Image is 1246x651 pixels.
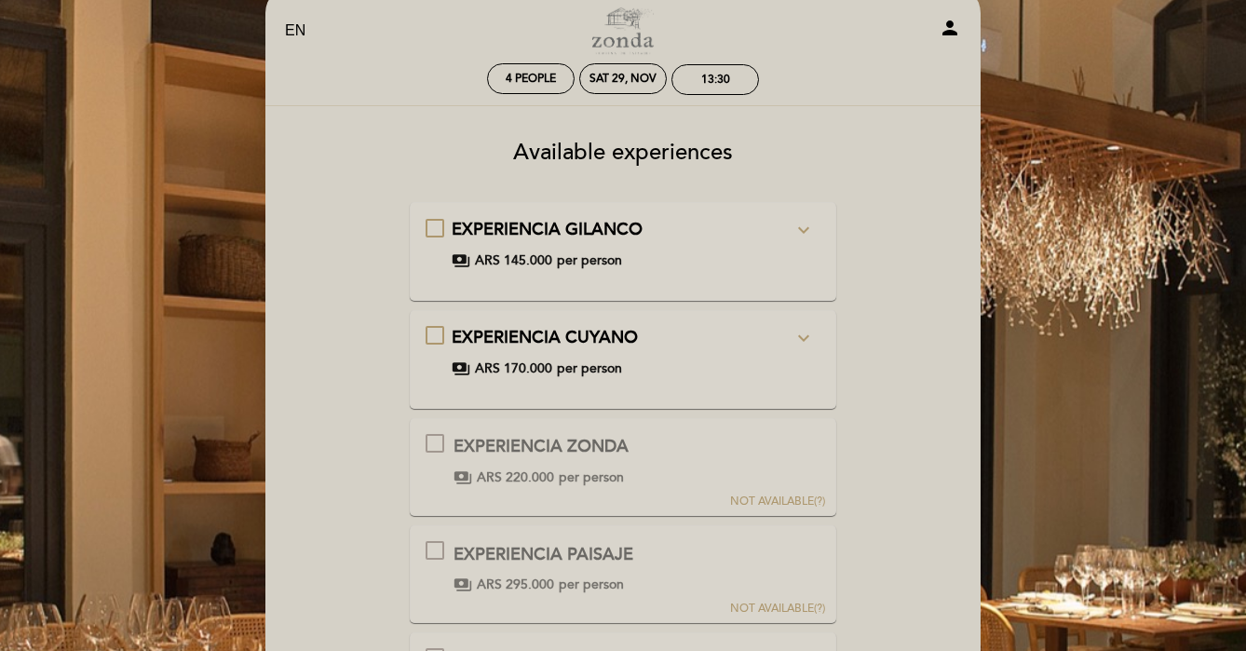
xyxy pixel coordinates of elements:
[787,218,820,242] button: expand_more
[725,526,831,617] button: NOT AVAILABLE(?)
[513,139,733,166] span: Available experiences
[506,72,556,86] span: 4 people
[730,495,814,509] span: NOT AVAILABLE
[725,419,831,510] button: NOT AVAILABLE(?)
[452,327,638,347] span: EXPERIENCIA CUYANO
[507,6,739,57] a: Zonda by [PERSON_NAME]
[426,218,821,270] md-checkbox: EXPERIENCIA GILANCO expand_more Through five moments, we invite you to experience the essence of ...
[589,72,657,86] div: Sat 29, Nov
[557,251,622,270] span: per person
[939,17,961,46] button: person
[475,359,552,378] span: ARS 170.000
[452,219,643,239] span: EXPERIENCIA GILANCO
[477,468,554,487] span: ARS 220.000
[426,326,821,378] md-checkbox: EXPERIENCIA CUYANO expand_more Together with our chefs, we invite you to let yourself be carried ...
[452,359,470,378] span: payments
[454,543,633,567] div: EXPERIENCIA PAISAJE
[452,251,470,270] span: payments
[454,435,629,459] div: EXPERIENCIA ZONDA
[477,576,554,594] span: ARS 295.000
[792,327,815,349] i: expand_more
[787,326,820,350] button: expand_more
[559,576,624,594] span: per person
[730,601,825,617] div: (?)
[475,251,552,270] span: ARS 145.000
[701,73,730,87] div: 13:30
[939,17,961,39] i: person
[454,576,472,594] span: payments
[557,359,622,378] span: per person
[559,468,624,487] span: per person
[454,468,472,487] span: payments
[730,494,825,509] div: (?)
[792,219,815,241] i: expand_more
[730,602,814,616] span: NOT AVAILABLE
